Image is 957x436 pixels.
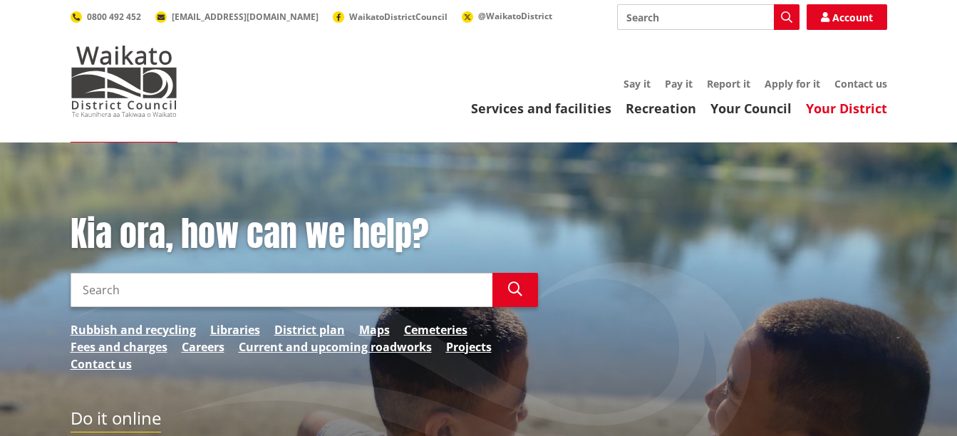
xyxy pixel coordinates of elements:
a: Report it [707,77,750,90]
span: 0800 492 452 [87,11,141,23]
a: @WaikatoDistrict [462,10,552,22]
iframe: Messenger Launcher [891,376,943,427]
a: Account [807,4,887,30]
a: Contact us [71,355,132,373]
a: Fees and charges [71,338,167,355]
span: [EMAIL_ADDRESS][DOMAIN_NAME] [172,11,319,23]
a: Services and facilities [471,100,611,117]
a: Apply for it [765,77,820,90]
a: Cemeteries [404,321,467,338]
a: Rubbish and recycling [71,321,196,338]
a: Say it [624,77,651,90]
input: Search input [71,273,492,307]
a: WaikatoDistrictCouncil [333,11,448,23]
a: Projects [446,338,492,355]
a: Your District [806,100,887,117]
a: District plan [274,321,345,338]
a: Careers [182,338,224,355]
a: [EMAIL_ADDRESS][DOMAIN_NAME] [155,11,319,23]
a: Pay it [665,77,693,90]
a: Maps [359,321,390,338]
a: Libraries [210,321,260,338]
a: Current and upcoming roadworks [239,338,432,355]
a: Contact us [834,77,887,90]
h2: Do it online [71,408,161,433]
h1: Kia ora, how can we help? [71,214,538,255]
input: Search input [617,4,800,30]
a: Recreation [626,100,696,117]
span: @WaikatoDistrict [478,10,552,22]
a: Your Council [710,100,792,117]
a: 0800 492 452 [71,11,141,23]
span: WaikatoDistrictCouncil [349,11,448,23]
img: Waikato District Council - Te Kaunihera aa Takiwaa o Waikato [71,46,177,117]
